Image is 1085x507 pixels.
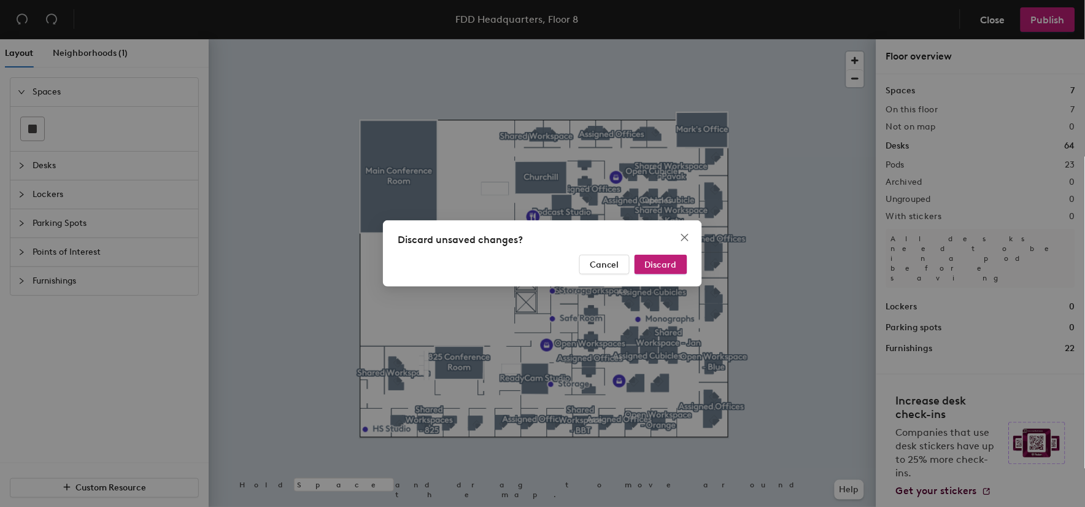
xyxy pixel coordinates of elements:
div: Discard unsaved changes? [398,233,687,247]
button: Discard [635,255,687,274]
button: Close [675,228,695,247]
button: Cancel [579,255,630,274]
span: close [680,233,690,242]
span: Close [675,233,695,242]
span: Discard [645,260,677,270]
span: Cancel [590,260,619,270]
